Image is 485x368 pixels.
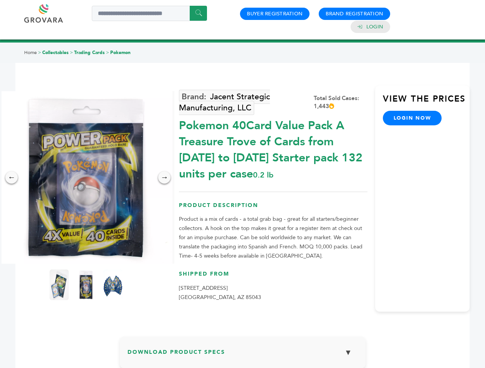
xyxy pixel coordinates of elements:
div: ← [5,171,18,184]
a: Brand Registration [326,10,383,17]
h3: Download Product Specs [127,344,358,366]
img: Pokemon 40-Card Value Pack – A Treasure Trove of Cards from 1996 to 2024 - Starter pack! 132 unit... [76,269,96,300]
h3: View the Prices [383,93,470,111]
a: Login [366,23,383,30]
a: login now [383,111,442,125]
button: ▼ [339,344,358,361]
p: Product is a mix of cards - a total grab bag - great for all starters/beginner collectors. A hook... [179,215,367,261]
span: > [70,49,73,56]
span: > [106,49,109,56]
a: Trading Cards [74,49,105,56]
img: Pokemon 40-Card Value Pack – A Treasure Trove of Cards from 1996 to 2024 - Starter pack! 132 unit... [50,269,69,300]
div: Pokemon 40Card Value Pack A Treasure Trove of Cards from [DATE] to [DATE] Starter pack 132 units ... [179,114,367,182]
h3: Shipped From [179,270,367,284]
a: Home [24,49,37,56]
a: Buyer Registration [247,10,303,17]
h3: Product Description [179,202,367,215]
span: 0.2 lb [253,170,273,180]
a: Jacent Strategic Manufacturing, LLC [179,90,270,115]
div: → [158,171,170,184]
a: Collectables [42,49,69,56]
img: Pokemon 40-Card Value Pack – A Treasure Trove of Cards from 1996 to 2024 - Starter pack! 132 unit... [103,269,122,300]
a: Pokemon [110,49,131,56]
p: [STREET_ADDRESS] [GEOGRAPHIC_DATA], AZ 85043 [179,284,367,302]
div: Total Sold Cases: 1,443 [314,94,367,110]
input: Search a product or brand... [92,6,207,21]
span: > [38,49,41,56]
